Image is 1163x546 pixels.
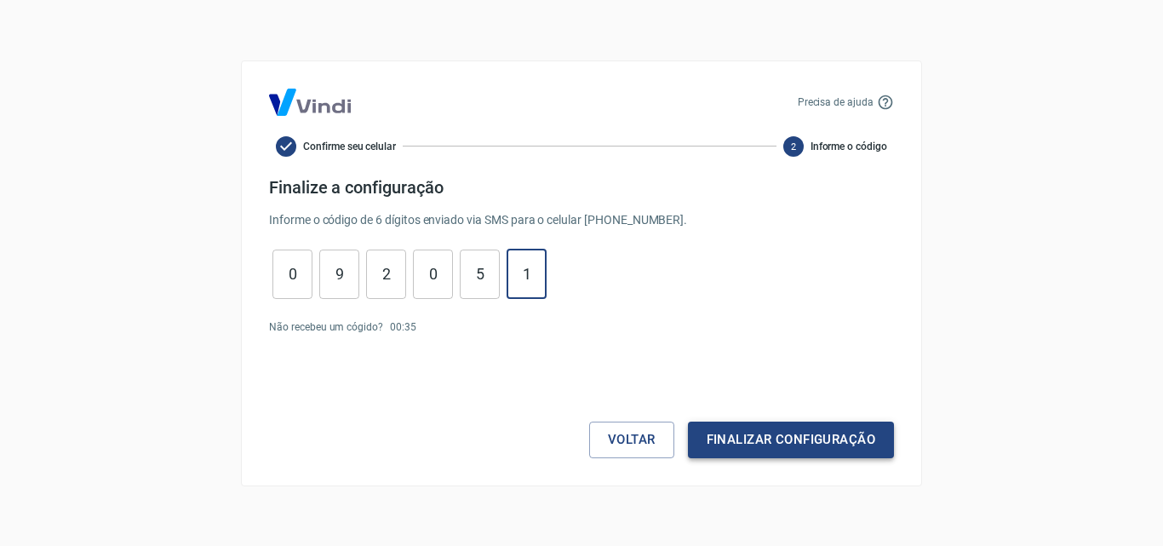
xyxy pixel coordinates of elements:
p: Precisa de ajuda [798,95,874,110]
button: Voltar [589,422,674,457]
text: 2 [791,141,796,152]
h4: Finalize a configuração [269,177,894,198]
span: Confirme seu celular [303,139,396,154]
button: Finalizar configuração [688,422,894,457]
p: Não recebeu um cógido? [269,319,383,335]
span: Informe o código [811,139,887,154]
p: Informe o código de 6 dígitos enviado via SMS para o celular [PHONE_NUMBER] . [269,211,894,229]
p: 00 : 35 [390,319,416,335]
img: Logo Vind [269,89,351,116]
